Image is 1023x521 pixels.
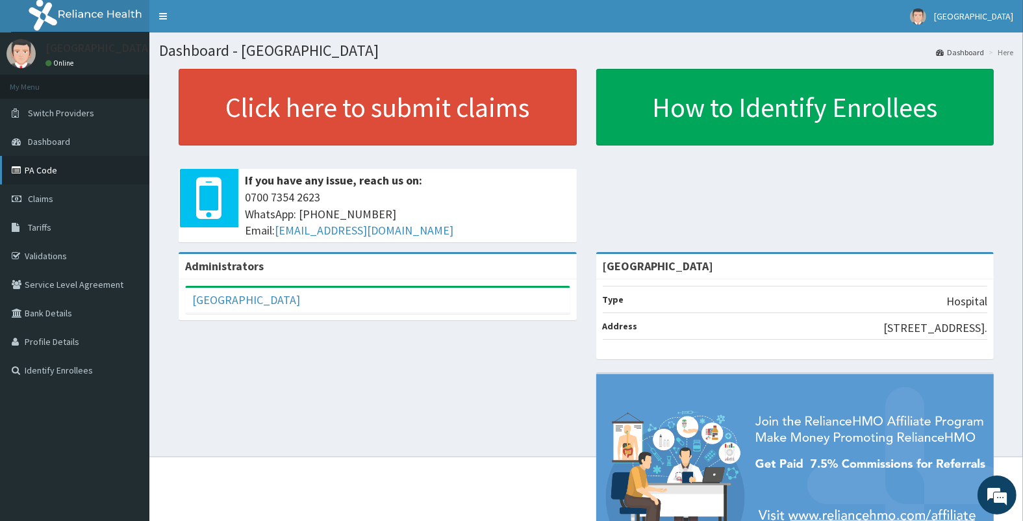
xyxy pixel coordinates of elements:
span: 0700 7354 2623 WhatsApp: [PHONE_NUMBER] Email: [245,189,570,239]
img: User Image [6,39,36,68]
span: Claims [28,193,53,205]
span: Tariffs [28,222,51,233]
span: Switch Providers [28,107,94,119]
a: How to Identify Enrollees [596,69,994,146]
strong: [GEOGRAPHIC_DATA] [603,259,714,273]
b: Administrators [185,259,264,273]
a: [EMAIL_ADDRESS][DOMAIN_NAME] [275,223,453,238]
span: Dashboard [28,136,70,147]
p: [STREET_ADDRESS]. [883,320,987,337]
a: Dashboard [936,47,984,58]
b: Address [603,320,638,332]
a: Click here to submit claims [179,69,577,146]
p: Hospital [946,293,987,310]
li: Here [985,47,1013,58]
a: [GEOGRAPHIC_DATA] [192,292,300,307]
b: Type [603,294,624,305]
b: If you have any issue, reach us on: [245,173,422,188]
p: [GEOGRAPHIC_DATA] [45,42,153,54]
a: Online [45,58,77,68]
img: User Image [910,8,926,25]
h1: Dashboard - [GEOGRAPHIC_DATA] [159,42,1013,59]
span: [GEOGRAPHIC_DATA] [934,10,1013,22]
